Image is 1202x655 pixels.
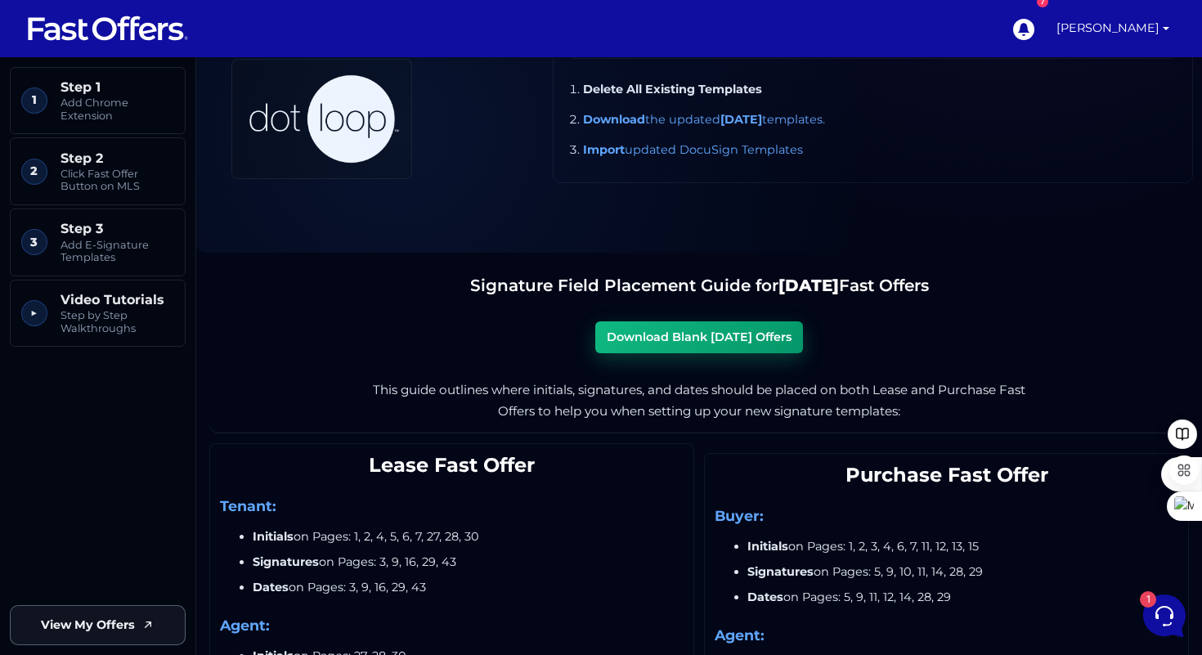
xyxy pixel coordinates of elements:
strong: Dates [253,580,289,594]
a: ▶︎ Video Tutorials Step by Step Walkthroughs [10,280,186,348]
a: 3 Step 3 Add E-Signature Templates [10,209,186,276]
a: Open Help Center [204,232,301,245]
strong: Initials [747,539,788,554]
h2: Signature Field Placement Guide for Fast Offers [209,276,1189,295]
strong: Import [583,142,625,157]
span: 2 [21,159,47,185]
span: Add E-Signature Templates [61,239,174,264]
span: 1 [285,137,301,154]
strong: Download [583,112,645,127]
p: Home [49,527,77,542]
p: [DATE] [269,118,301,132]
a: Download Blank [DATE] Offers [595,321,804,353]
span: ▶︎ [21,300,47,326]
p: Messages [141,527,187,542]
span: 3 [21,230,47,256]
strong: Agent: [220,617,270,634]
p: Hi, you’ll have to redo the offer if you want to edit the name, price, closing date, etc…otherwis... [69,137,259,154]
p: This guide outlines where initials, signatures, and dates should be placed on both Lease and Purc... [372,379,1026,423]
span: Fast Offers Support [69,118,259,134]
a: 2 Step 2 Click Fast Offer Button on MLS [10,138,186,206]
h2: Hello [PERSON_NAME] 👋 [13,13,275,65]
a: Downloadthe updated[DATE]templates. [583,112,825,127]
input: Search for an Article... [37,267,267,284]
li: on Pages: 5, 9, 11, 12, 14, 28, 29 [747,588,1178,607]
span: Step by Step Walkthroughs [61,310,174,335]
span: Step 3 [61,222,174,237]
strong: Delete All Existing Templates [583,82,762,96]
li: on Pages: 3, 9, 16, 29, 43 [253,578,684,597]
img: Dotloop [240,65,404,173]
span: Find an Answer [26,232,111,245]
span: Step 1 [61,79,174,95]
strong: Signatures [253,554,319,569]
button: Home [13,505,114,542]
span: Click Fast Offer Button on MLS [61,168,174,193]
strong: [DATE] [720,112,762,127]
span: 1 [21,87,47,114]
span: Start a Conversation [118,177,229,190]
img: dark [26,119,59,152]
span: View My Offers [41,616,135,635]
strong: Signatures [747,564,814,579]
a: Fast Offers SupportHi, you’ll have to redo the offer if you want to edit the name, price, closing... [20,111,307,160]
span: Step 2 [61,150,174,166]
strong: Dates [747,590,783,604]
span: Video Tutorials [61,292,174,307]
strong: Initials [253,529,294,544]
h3: Purchase Fast Offer [715,464,1178,487]
li: on Pages: 1, 2, 3, 4, 6, 7, 11, 12, 13, 15 [747,537,1178,556]
span: 1 [164,503,175,514]
strong: Agent: [715,626,765,644]
a: Importupdated DocuSign Templates [583,142,803,157]
button: Start a Conversation [26,167,301,200]
p: Help [253,527,275,542]
button: Help [213,505,314,542]
strong: Buyer: [715,507,764,524]
strong: Tenant: [220,497,276,514]
a: View My Offers [10,605,186,645]
iframe: Customerly Messenger Launcher [1140,591,1189,640]
strong: [DATE] [778,276,839,295]
h3: Lease Fast Offer [220,454,684,478]
span: Your Conversations [26,92,132,105]
li: on Pages: 1, 2, 4, 5, 6, 7, 27, 28, 30 [253,527,684,546]
li: on Pages: 5, 9, 10, 11, 14, 28, 29 [747,563,1178,581]
button: 1Messages [114,505,214,542]
a: See all [264,92,301,105]
li: on Pages: 3, 9, 16, 29, 43 [253,553,684,572]
a: 1 Step 1 Add Chrome Extension [10,67,186,135]
span: Add Chrome Extension [61,97,174,123]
